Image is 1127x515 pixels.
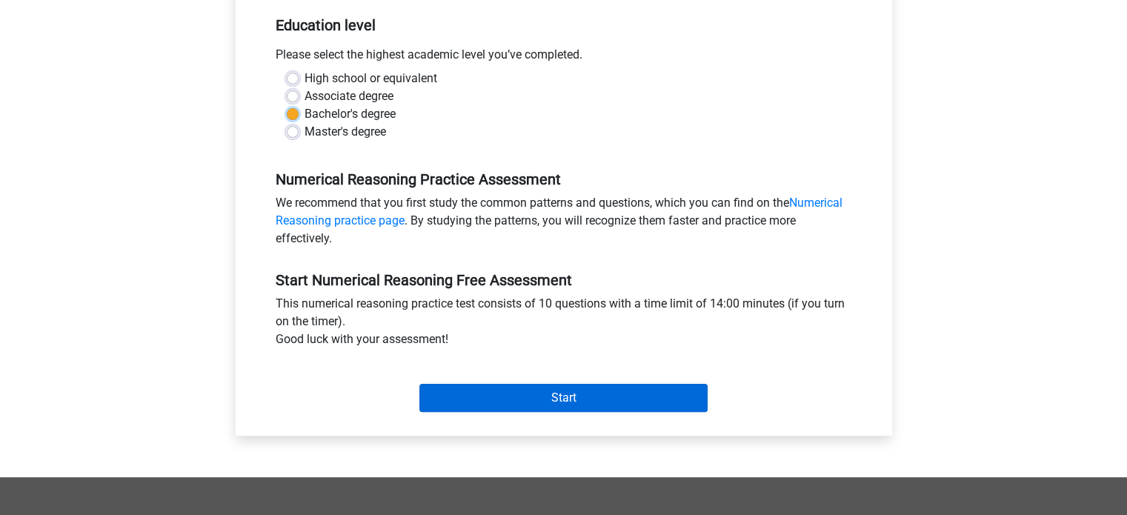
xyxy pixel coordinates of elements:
[305,123,386,141] label: Master's degree
[305,87,393,105] label: Associate degree
[265,295,863,354] div: This numerical reasoning practice test consists of 10 questions with a time limit of 14:00 minute...
[265,46,863,70] div: Please select the highest academic level you’ve completed.
[276,10,852,40] h5: Education level
[419,384,708,412] input: Start
[265,194,863,253] div: We recommend that you first study the common patterns and questions, which you can find on the . ...
[305,105,396,123] label: Bachelor's degree
[276,170,852,188] h5: Numerical Reasoning Practice Assessment
[276,271,852,289] h5: Start Numerical Reasoning Free Assessment
[305,70,437,87] label: High school or equivalent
